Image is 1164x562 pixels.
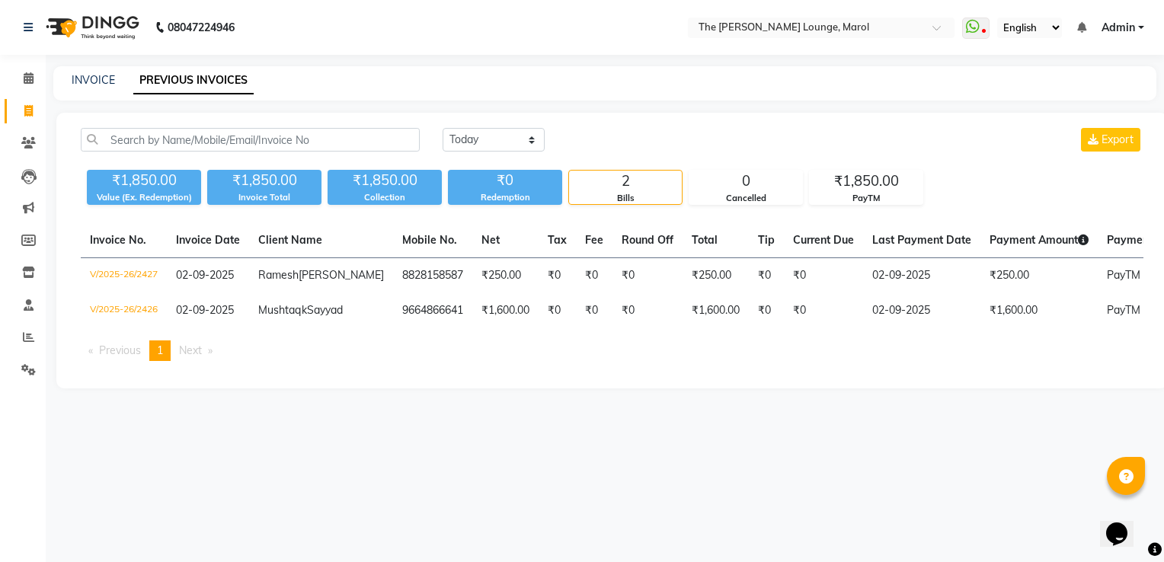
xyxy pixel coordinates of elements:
[689,171,802,192] div: 0
[576,293,612,328] td: ₹0
[87,170,201,191] div: ₹1,850.00
[1107,303,1140,317] span: PayTM
[176,233,240,247] span: Invoice Date
[749,258,784,294] td: ₹0
[39,6,143,49] img: logo
[81,293,167,328] td: V/2025-26/2426
[176,268,234,282] span: 02-09-2025
[548,233,567,247] span: Tax
[980,293,1098,328] td: ₹1,600.00
[569,192,682,205] div: Bills
[585,233,603,247] span: Fee
[299,268,384,282] span: [PERSON_NAME]
[1102,20,1135,36] span: Admin
[307,303,343,317] span: Sayyad
[1081,128,1140,152] button: Export
[692,233,718,247] span: Total
[481,233,500,247] span: Net
[749,293,784,328] td: ₹0
[448,191,562,204] div: Redemption
[81,340,1143,361] nav: Pagination
[980,258,1098,294] td: ₹250.00
[99,343,141,357] span: Previous
[90,233,146,247] span: Invoice No.
[863,258,980,294] td: 02-09-2025
[1100,501,1149,547] iframe: chat widget
[758,233,775,247] span: Tip
[328,191,442,204] div: Collection
[612,293,683,328] td: ₹0
[683,258,749,294] td: ₹250.00
[576,258,612,294] td: ₹0
[793,233,854,247] span: Current Due
[990,233,1089,247] span: Payment Amount
[872,233,971,247] span: Last Payment Date
[207,170,321,191] div: ₹1,850.00
[569,171,682,192] div: 2
[402,233,457,247] span: Mobile No.
[689,192,802,205] div: Cancelled
[157,343,163,357] span: 1
[810,171,923,192] div: ₹1,850.00
[472,293,539,328] td: ₹1,600.00
[176,303,234,317] span: 02-09-2025
[207,191,321,204] div: Invoice Total
[393,293,472,328] td: 9664866641
[179,343,202,357] span: Next
[1107,268,1140,282] span: PayTM
[258,233,322,247] span: Client Name
[1102,133,1134,146] span: Export
[810,192,923,205] div: PayTM
[863,293,980,328] td: 02-09-2025
[133,67,254,94] a: PREVIOUS INVOICES
[87,191,201,204] div: Value (Ex. Redemption)
[81,128,420,152] input: Search by Name/Mobile/Email/Invoice No
[472,258,539,294] td: ₹250.00
[81,258,167,294] td: V/2025-26/2427
[539,293,576,328] td: ₹0
[683,293,749,328] td: ₹1,600.00
[622,233,673,247] span: Round Off
[612,258,683,294] td: ₹0
[328,170,442,191] div: ₹1,850.00
[72,73,115,87] a: INVOICE
[784,258,863,294] td: ₹0
[448,170,562,191] div: ₹0
[539,258,576,294] td: ₹0
[258,303,307,317] span: Mushtaqk
[784,293,863,328] td: ₹0
[258,268,299,282] span: Ramesh
[168,6,235,49] b: 08047224946
[393,258,472,294] td: 8828158587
